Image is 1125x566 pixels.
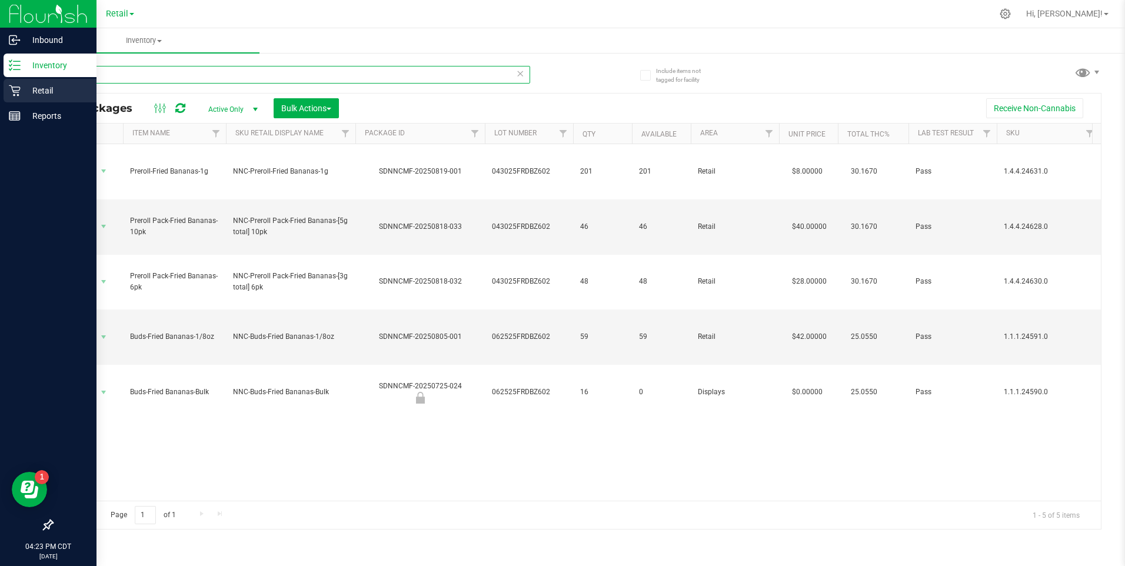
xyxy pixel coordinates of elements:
[21,58,91,72] p: Inventory
[916,387,990,398] span: Pass
[918,129,974,137] a: Lab Test Result
[233,166,348,177] span: NNC-Preroll-Fried Bananas-1g
[130,215,219,238] span: Preroll Pack-Fried Bananas-10pk
[639,276,684,287] span: 48
[233,331,348,342] span: NNC-Buds-Fried Bananas-1/8oz
[845,384,883,401] span: 25.0550
[698,221,772,232] span: Retail
[21,109,91,123] p: Reports
[998,8,1013,19] div: Manage settings
[698,387,772,398] span: Displays
[21,84,91,98] p: Retail
[986,98,1083,118] button: Receive Non-Cannabis
[354,381,487,404] div: SDNNCMF-20250725-024
[9,110,21,122] inline-svg: Reports
[135,506,156,524] input: 1
[281,104,331,113] span: Bulk Actions
[492,331,566,342] span: 062525FRDBZ602
[96,218,111,235] span: select
[786,273,833,290] span: $28.00000
[96,329,111,345] span: select
[235,129,324,137] a: SKU Retail Display Name
[96,274,111,290] span: select
[845,163,883,180] span: 30.1670
[1026,9,1103,18] span: Hi, [PERSON_NAME]!
[492,387,566,398] span: 062525FRDBZ602
[354,392,487,404] div: Backstock
[639,387,684,398] span: 0
[336,124,355,144] a: Filter
[845,273,883,290] span: 30.1670
[786,384,828,401] span: $0.00000
[916,276,990,287] span: Pass
[492,276,566,287] span: 043025FRDBZ602
[1004,276,1093,287] span: 1.4.4.24630.0
[233,387,348,398] span: NNC-Buds-Fried Bananas-Bulk
[130,331,219,342] span: Buds-Fried Bananas-1/8oz
[274,98,339,118] button: Bulk Actions
[639,221,684,232] span: 46
[9,59,21,71] inline-svg: Inventory
[1023,506,1089,524] span: 1 - 5 of 5 items
[639,166,684,177] span: 201
[106,9,128,19] span: Retail
[5,541,91,552] p: 04:23 PM CDT
[492,166,566,177] span: 043025FRDBZ602
[639,331,684,342] span: 59
[207,124,226,144] a: Filter
[580,276,625,287] span: 48
[130,271,219,293] span: Preroll Pack-Fried Bananas-6pk
[354,166,487,177] div: SDNNCMF-20250819-001
[517,66,525,81] span: Clear
[9,34,21,46] inline-svg: Inbound
[233,271,348,293] span: NNC-Preroll Pack-Fried Bananas-[3g total] 6pk
[61,102,144,115] span: All Packages
[52,66,530,84] input: Search Package ID, Item Name, SKU, Lot or Part Number...
[580,331,625,342] span: 59
[12,472,47,507] iframe: Resource center
[365,129,405,137] a: Package ID
[977,124,997,144] a: Filter
[9,85,21,96] inline-svg: Retail
[760,124,779,144] a: Filter
[1080,124,1100,144] a: Filter
[580,166,625,177] span: 201
[96,163,111,179] span: select
[5,552,91,561] p: [DATE]
[465,124,485,144] a: Filter
[641,130,677,138] a: Available
[845,218,883,235] span: 30.1670
[494,129,537,137] a: Lot Number
[700,129,718,137] a: Area
[35,470,49,484] iframe: Resource center unread badge
[698,166,772,177] span: Retail
[233,215,348,238] span: NNC-Preroll Pack-Fried Bananas-[5g total] 10pk
[101,506,185,524] span: Page of 1
[28,35,259,46] span: Inventory
[786,218,833,235] span: $40.00000
[788,130,826,138] a: Unit Price
[786,163,828,180] span: $8.00000
[1004,221,1093,232] span: 1.4.4.24628.0
[786,328,833,345] span: $42.00000
[1004,387,1093,398] span: 1.1.1.24590.0
[916,166,990,177] span: Pass
[1006,129,1020,137] a: SKU
[554,124,573,144] a: Filter
[28,28,259,53] a: Inventory
[580,221,625,232] span: 46
[21,33,91,47] p: Inbound
[656,66,715,84] span: Include items not tagged for facility
[130,387,219,398] span: Buds-Fried Bananas-Bulk
[916,221,990,232] span: Pass
[492,221,566,232] span: 043025FRDBZ602
[698,276,772,287] span: Retail
[96,384,111,401] span: select
[1004,331,1093,342] span: 1.1.1.24591.0
[847,130,890,138] a: Total THC%
[132,129,170,137] a: Item Name
[845,328,883,345] span: 25.0550
[1004,166,1093,177] span: 1.4.4.24631.0
[698,331,772,342] span: Retail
